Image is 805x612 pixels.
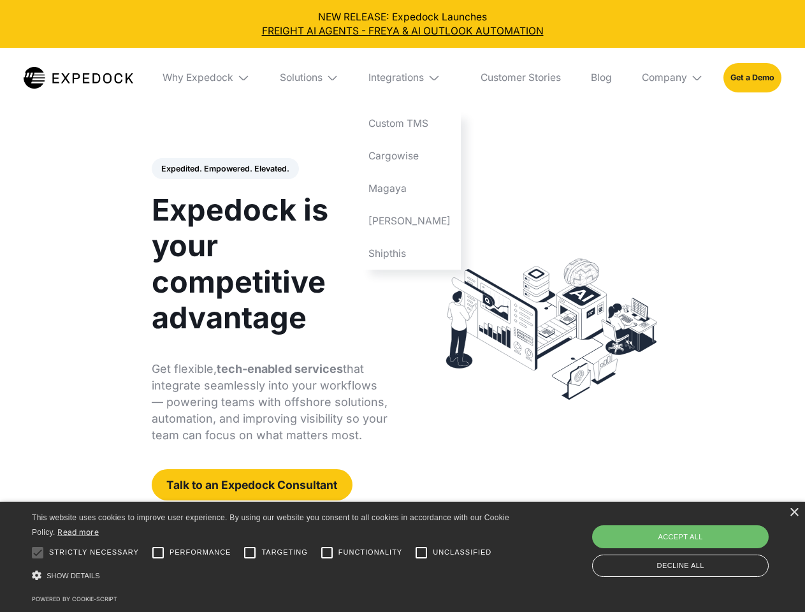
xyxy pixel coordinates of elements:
[723,63,781,92] a: Get a Demo
[642,71,687,84] div: Company
[270,48,349,108] div: Solutions
[368,71,424,84] div: Integrations
[359,205,461,237] a: [PERSON_NAME]
[359,237,461,270] a: Shipthis
[359,108,461,140] a: Custom TMS
[170,547,231,558] span: Performance
[581,48,621,108] a: Blog
[470,48,570,108] a: Customer Stories
[359,48,461,108] div: Integrations
[32,567,514,585] div: Show details
[280,71,323,84] div: Solutions
[163,71,233,84] div: Why Expedock
[359,108,461,270] nav: Integrations
[47,572,100,579] span: Show details
[338,547,402,558] span: Functionality
[10,10,795,38] div: NEW RELEASE: Expedock Launches
[152,192,388,335] h1: Expedock is your competitive advantage
[10,24,795,38] a: FREIGHT AI AGENTS - FREYA & AI OUTLOOK AUTOMATION
[57,527,99,537] a: Read more
[32,513,509,537] span: This website uses cookies to improve user experience. By using our website you consent to all coo...
[359,172,461,205] a: Magaya
[152,361,388,444] p: Get flexible, that integrate seamlessly into your workflows — powering teams with offshore soluti...
[359,140,461,173] a: Cargowise
[433,547,491,558] span: Unclassified
[261,547,307,558] span: Targeting
[32,595,117,602] a: Powered by cookie-script
[152,469,352,500] a: Talk to an Expedock Consultant
[593,474,805,612] iframe: Chat Widget
[632,48,713,108] div: Company
[217,362,343,375] strong: tech-enabled services
[153,48,260,108] div: Why Expedock
[49,547,139,558] span: Strictly necessary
